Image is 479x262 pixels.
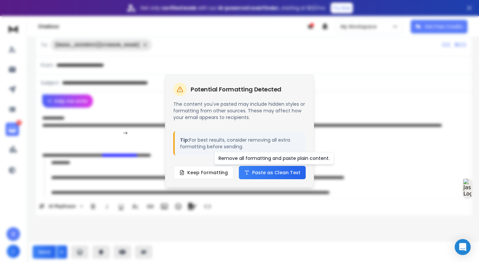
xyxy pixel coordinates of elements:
div: Remove all formatting and paste plain content. [214,152,334,165]
strong: Tip: [180,137,189,143]
p: For best results, consider removing all extra formatting before sending. [180,137,300,150]
button: Paste as Clean Text [239,166,306,179]
button: Keep Formatting [174,166,234,179]
div: Open Intercom Messenger [455,239,471,255]
h2: Potential Formatting Detected [191,86,281,92]
p: The content you've pasted may include hidden styles or formatting from other sources. These may a... [173,101,306,121]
